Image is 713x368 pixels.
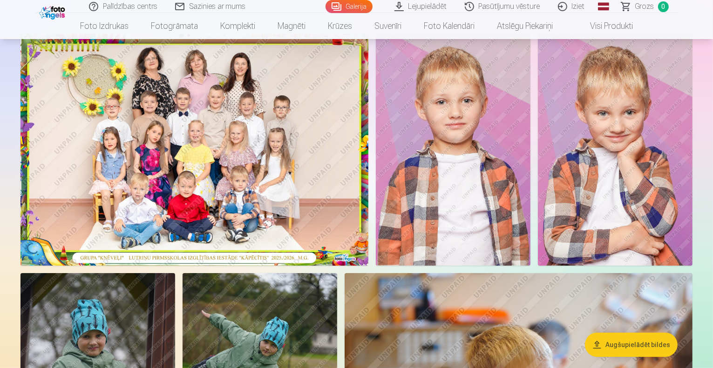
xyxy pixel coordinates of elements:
a: Atslēgu piekariņi [486,13,564,39]
a: Foto izdrukas [69,13,140,39]
a: Suvenīri [363,13,413,39]
img: /fa1 [39,4,68,20]
a: Foto kalendāri [413,13,486,39]
button: Augšupielādēt bildes [585,333,678,357]
a: Visi produkti [564,13,644,39]
a: Fotogrāmata [140,13,209,39]
a: Komplekti [209,13,266,39]
span: Grozs [635,1,654,12]
a: Krūzes [317,13,363,39]
a: Magnēti [266,13,317,39]
span: 0 [658,1,669,12]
